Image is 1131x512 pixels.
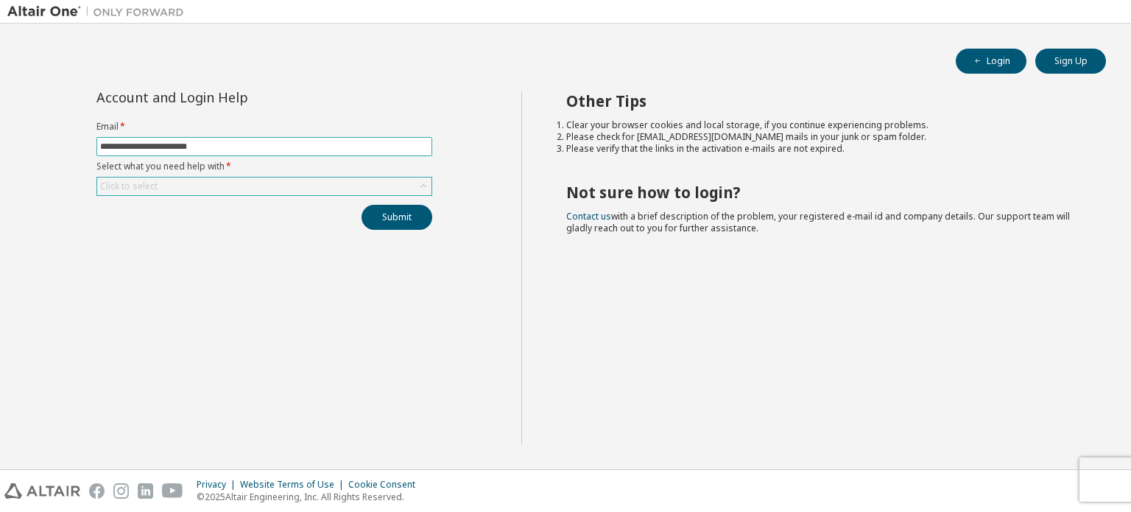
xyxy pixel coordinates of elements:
img: instagram.svg [113,483,129,499]
div: Account and Login Help [96,91,365,103]
img: linkedin.svg [138,483,153,499]
li: Please check for [EMAIL_ADDRESS][DOMAIN_NAME] mails in your junk or spam folder. [566,131,1080,143]
div: Privacy [197,479,240,491]
button: Login [956,49,1026,74]
label: Select what you need help with [96,161,432,172]
button: Submit [362,205,432,230]
div: Click to select [100,180,158,192]
a: Contact us [566,210,611,222]
label: Email [96,121,432,133]
h2: Other Tips [566,91,1080,111]
button: Sign Up [1035,49,1106,74]
li: Please verify that the links in the activation e-mails are not expired. [566,143,1080,155]
div: Click to select [97,178,431,195]
p: © 2025 Altair Engineering, Inc. All Rights Reserved. [197,491,424,503]
img: youtube.svg [162,483,183,499]
img: facebook.svg [89,483,105,499]
span: with a brief description of the problem, your registered e-mail id and company details. Our suppo... [566,210,1070,234]
div: Website Terms of Use [240,479,348,491]
img: Altair One [7,4,191,19]
h2: Not sure how to login? [566,183,1080,202]
li: Clear your browser cookies and local storage, if you continue experiencing problems. [566,119,1080,131]
div: Cookie Consent [348,479,424,491]
img: altair_logo.svg [4,483,80,499]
